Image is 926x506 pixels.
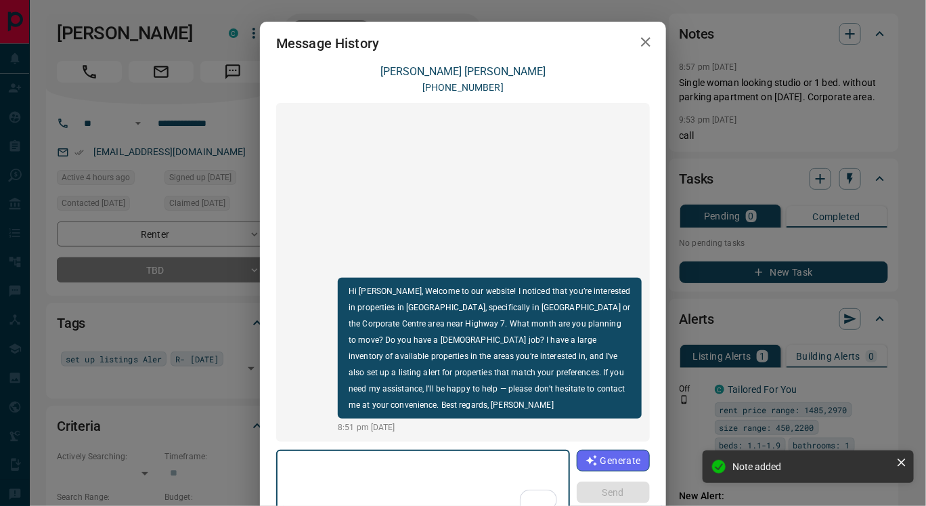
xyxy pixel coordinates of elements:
p: Hi [PERSON_NAME], Welcome to our website! I noticed that you’re interested in properties in [GEOG... [349,283,631,413]
h2: Message History [260,22,395,65]
button: Generate [577,450,650,471]
p: 8:51 pm [DATE] [338,421,642,434]
div: Note added [732,461,891,472]
a: [PERSON_NAME] [PERSON_NAME] [380,65,546,78]
p: [PHONE_NUMBER] [422,81,504,95]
